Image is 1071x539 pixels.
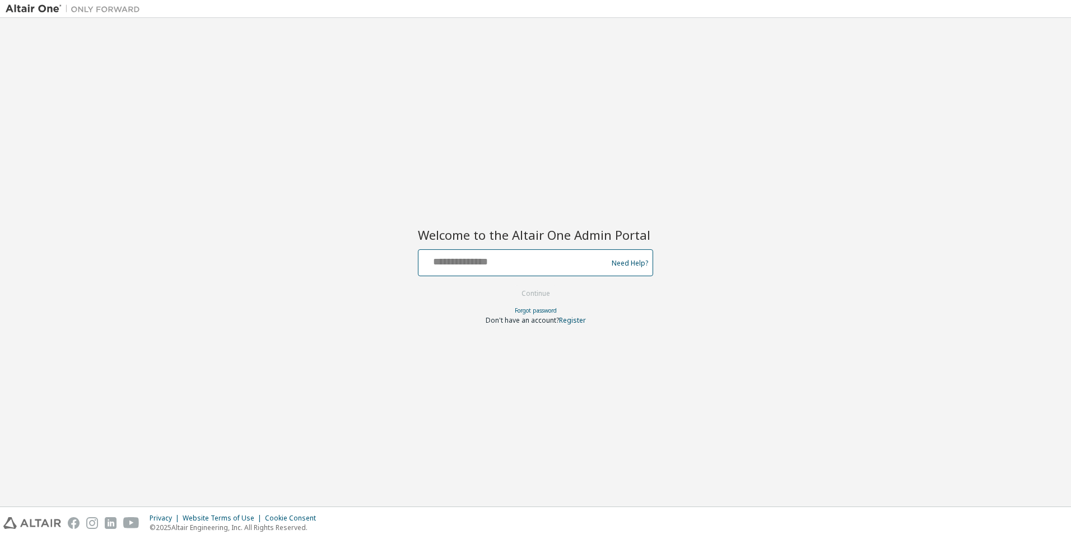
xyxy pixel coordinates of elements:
img: youtube.svg [123,517,139,529]
img: facebook.svg [68,517,80,529]
img: Altair One [6,3,146,15]
img: altair_logo.svg [3,517,61,529]
a: Register [559,315,586,325]
div: Website Terms of Use [183,514,265,523]
a: Forgot password [515,306,557,314]
img: linkedin.svg [105,517,117,529]
div: Privacy [150,514,183,523]
div: Cookie Consent [265,514,323,523]
span: Don't have an account? [486,315,559,325]
h2: Welcome to the Altair One Admin Portal [418,227,653,243]
img: instagram.svg [86,517,98,529]
p: © 2025 Altair Engineering, Inc. All Rights Reserved. [150,523,323,532]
